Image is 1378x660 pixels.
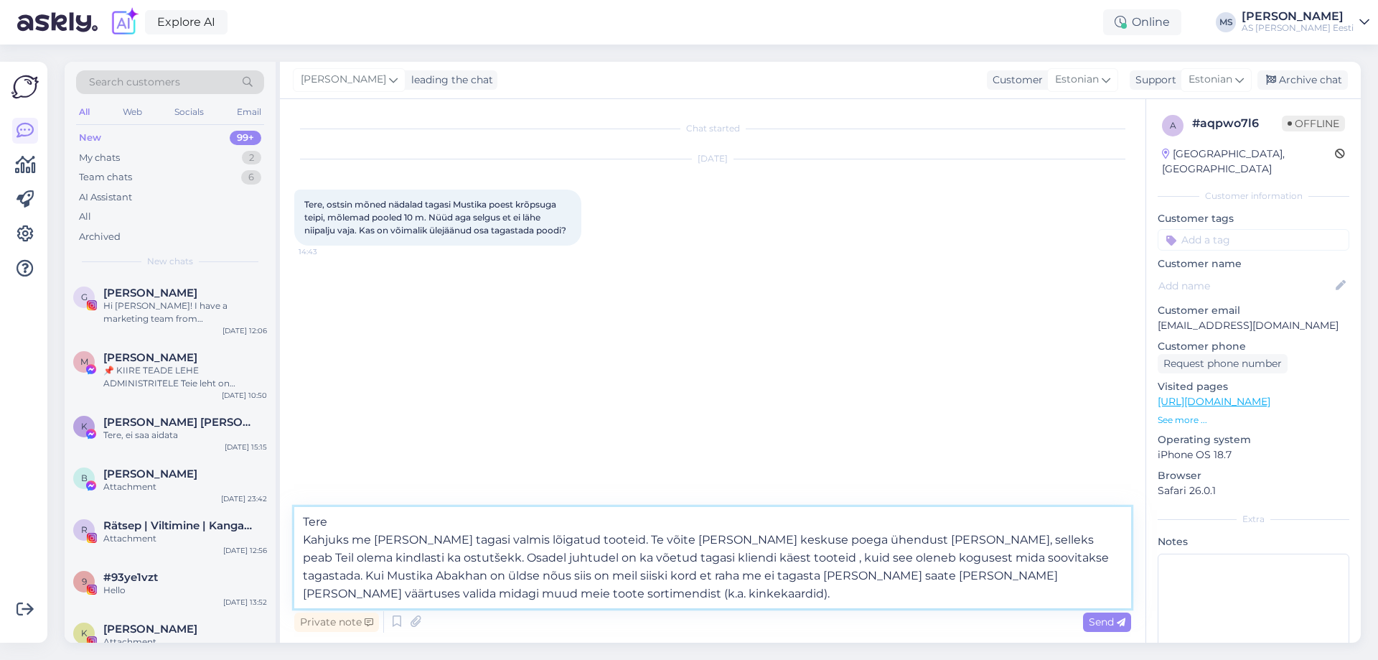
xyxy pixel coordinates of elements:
span: Search customers [89,75,180,90]
div: 6 [241,170,261,185]
div: [DATE] 15:15 [225,442,267,452]
div: [DATE] 12:56 [223,545,267,556]
div: Customer [987,73,1043,88]
span: В [81,473,88,483]
div: All [76,103,93,121]
a: [PERSON_NAME]AS [PERSON_NAME] Eesti [1242,11,1369,34]
span: [PERSON_NAME] [301,72,386,88]
div: AI Assistant [79,190,132,205]
a: Explore AI [145,10,228,34]
div: Hi [PERSON_NAME]! I have a marketing team from [GEOGRAPHIC_DATA] ready to help you. If you are in... [103,299,267,325]
div: Attachment [103,480,267,493]
div: All [79,210,91,224]
img: explore-ai [109,7,139,37]
span: Karl Eik Rebane [103,416,253,429]
div: MS [1216,12,1236,32]
span: a [1170,120,1176,131]
div: Request phone number [1158,354,1288,373]
div: Web [120,103,145,121]
input: Add name [1158,278,1333,294]
p: Operating system [1158,432,1349,447]
div: Hello [103,584,267,597]
div: Tere, ei saa aidata [103,429,267,442]
div: Private note [294,613,379,632]
span: R [81,524,88,535]
div: [DATE] 10:50 [222,390,267,401]
span: Rätsep | Viltimine | Kangastelgedel kudumine [103,519,253,532]
span: M [80,356,88,367]
span: Katrina Randma [103,623,197,636]
div: New [79,131,101,145]
div: Archived [79,230,121,244]
div: Chat started [294,122,1131,135]
div: My chats [79,151,120,165]
div: 2 [242,151,261,165]
span: 14:43 [299,246,352,257]
div: [DATE] 12:06 [222,325,267,336]
div: Socials [172,103,207,121]
div: Online [1103,9,1181,35]
div: [DATE] [294,152,1131,165]
p: Customer email [1158,303,1349,318]
div: Customer information [1158,190,1349,203]
p: Notes [1158,534,1349,549]
input: Add a tag [1158,229,1349,251]
div: 📌 KIIRE TEADE LEHE ADMINISTRITELE Teie leht on rikkunud Meta kogukonna juhiseid ja reklaamipoliit... [103,364,267,390]
div: Team chats [79,170,132,185]
span: #93ye1vzt [103,571,158,584]
span: Martin Eggers [103,351,197,364]
span: K [81,628,88,638]
span: 9 [82,576,87,587]
div: Attachment [103,636,267,649]
div: [DATE] 23:42 [221,493,267,504]
span: New chats [147,255,193,268]
span: Send [1089,615,1125,628]
div: 99+ [230,131,261,145]
p: Customer tags [1158,211,1349,226]
span: Виктор Стриков [103,468,197,480]
p: Visited pages [1158,379,1349,394]
p: Browser [1158,468,1349,483]
div: [PERSON_NAME] [1242,11,1354,22]
p: Safari 26.0.1 [1158,483,1349,498]
div: Archive chat [1257,70,1348,90]
span: G [81,292,88,302]
a: [URL][DOMAIN_NAME] [1158,395,1270,408]
div: Attachment [103,532,267,545]
span: K [81,421,88,432]
div: Support [1130,73,1176,88]
div: AS [PERSON_NAME] Eesti [1242,22,1354,34]
span: Estonian [1189,72,1232,88]
span: Tere, ostsin mõned nädalad tagasi Mustika poest krõpsuga teipi, mõlemad pooled 10 m. Nüüd aga sel... [304,199,566,236]
div: leading the chat [406,73,493,88]
div: [DATE] 13:52 [223,597,267,608]
div: # aqpwo7l6 [1192,115,1282,132]
img: Askly Logo [11,73,39,101]
p: [EMAIL_ADDRESS][DOMAIN_NAME] [1158,318,1349,333]
textarea: Tere Kahjuks me [PERSON_NAME] tagasi valmis lõigatud tooteid. Te võite [PERSON_NAME] keskuse poeg... [294,507,1131,608]
p: Customer phone [1158,339,1349,354]
div: Extra [1158,513,1349,526]
p: iPhone OS 18.7 [1158,447,1349,463]
span: Gian Franco Serrudo [103,287,197,299]
span: Estonian [1055,72,1099,88]
p: See more ... [1158,414,1349,427]
p: Customer name [1158,256,1349,271]
span: Offline [1282,116,1345,131]
div: [GEOGRAPHIC_DATA], [GEOGRAPHIC_DATA] [1162,147,1335,177]
div: Email [234,103,264,121]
